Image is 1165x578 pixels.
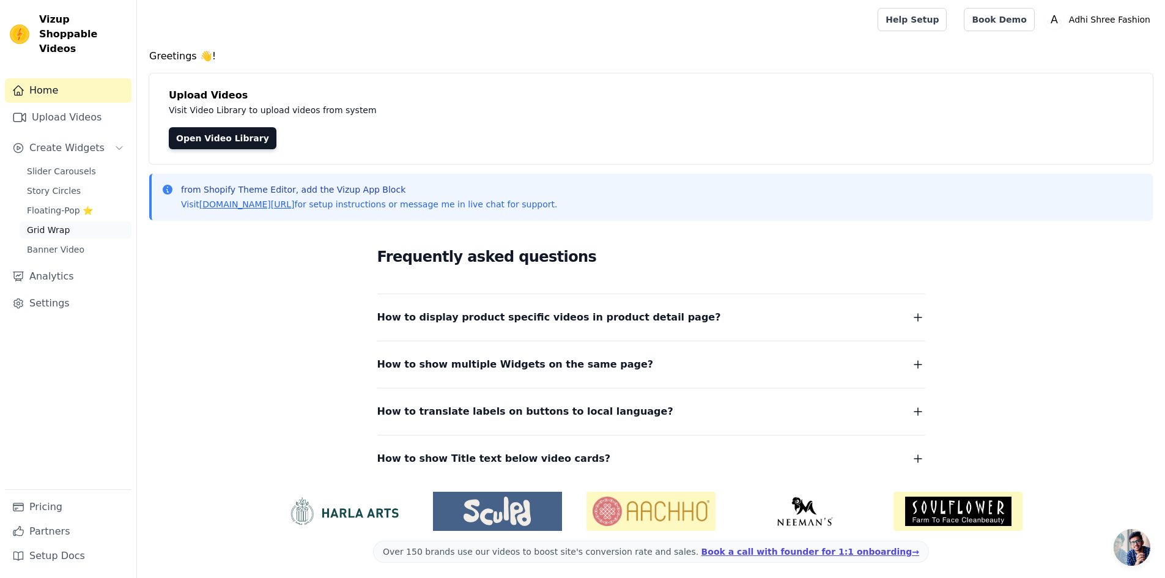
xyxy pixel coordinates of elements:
span: Floating-Pop ⭐ [27,204,93,217]
span: Grid Wrap [27,224,70,236]
a: Setup Docs [5,544,131,568]
img: Neeman's [740,497,869,526]
h2: Frequently asked questions [377,245,925,269]
h4: Upload Videos [169,88,1133,103]
p: Adhi Shree Fashion [1064,9,1155,31]
button: How to translate labels on buttons to local language? [377,403,925,420]
span: Banner Video [27,243,84,256]
a: Settings [5,291,131,316]
button: A Adhi Shree Fashion [1045,9,1155,31]
a: Story Circles [20,182,131,199]
a: Home [5,78,131,103]
img: Sculpd US [433,497,562,526]
a: Pricing [5,495,131,519]
a: Open chat [1114,529,1150,566]
span: How to show Title text below video cards? [377,450,611,467]
img: HarlaArts [279,497,409,526]
img: Soulflower [893,492,1023,531]
a: Upload Videos [5,105,131,130]
span: How to translate labels on buttons to local language? [377,403,673,420]
a: Slider Carousels [20,163,131,180]
button: How to show multiple Widgets on the same page? [377,356,925,373]
img: Aachho [586,492,716,531]
span: How to display product specific videos in product detail page? [377,309,721,326]
a: Book a call with founder for 1:1 onboarding [701,547,919,557]
text: A [1051,13,1058,26]
span: Slider Carousels [27,165,96,177]
p: from Shopify Theme Editor, add the Vizup App Block [181,183,557,196]
p: Visit Video Library to upload videos from system [169,103,717,117]
span: Story Circles [27,185,81,197]
a: Banner Video [20,241,131,258]
span: How to show multiple Widgets on the same page? [377,356,654,373]
img: Vizup [10,24,29,44]
button: How to display product specific videos in product detail page? [377,309,925,326]
a: Book Demo [964,8,1034,31]
span: Vizup Shoppable Videos [39,12,127,56]
a: Analytics [5,264,131,289]
p: Visit for setup instructions or message me in live chat for support. [181,198,557,210]
a: Partners [5,519,131,544]
a: [DOMAIN_NAME][URL] [199,199,295,209]
a: Grid Wrap [20,221,131,239]
button: Create Widgets [5,136,131,160]
span: Create Widgets [29,141,105,155]
a: Help Setup [878,8,947,31]
a: Open Video Library [169,127,276,149]
h4: Greetings 👋! [149,49,1153,64]
button: How to show Title text below video cards? [377,450,925,467]
a: Floating-Pop ⭐ [20,202,131,219]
